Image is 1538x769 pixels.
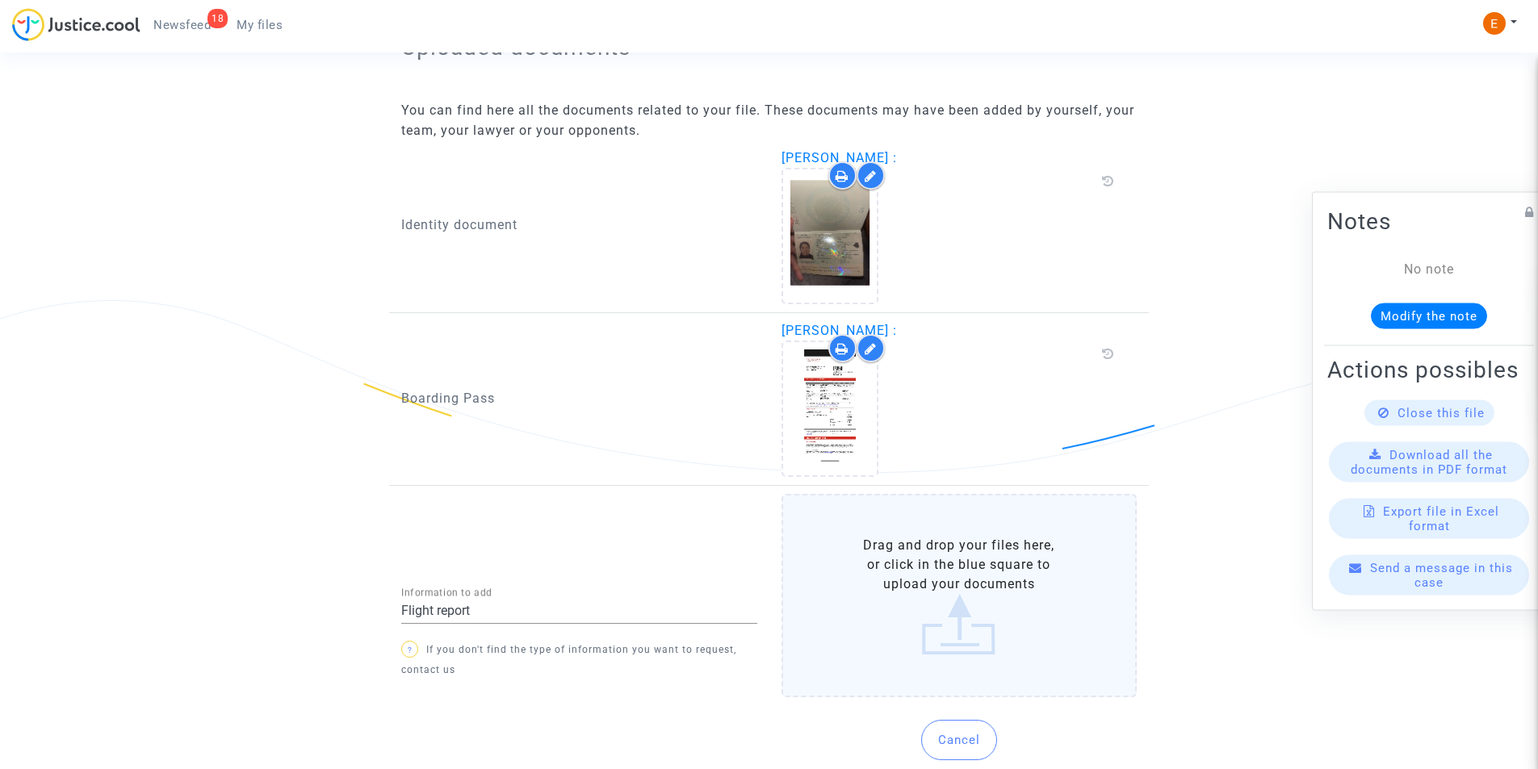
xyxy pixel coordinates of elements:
span: Close this file [1398,405,1485,420]
p: Boarding Pass [401,388,757,408]
span: [PERSON_NAME] : [782,150,897,165]
button: Cancel [921,720,997,760]
span: ? [408,646,413,654]
p: Identity document [401,215,757,235]
img: jc-logo.svg [12,8,140,41]
span: Export file in Excel format [1383,504,1499,533]
span: Send a message in this case [1370,560,1513,589]
div: 18 [207,9,228,28]
a: My files [224,13,295,37]
img: ACg8ocIeiFvHKe4dA5oeRFd_CiCnuxWUEc1A2wYhRJE3TTWt=s96-c [1483,12,1506,35]
a: 18Newsfeed [140,13,224,37]
div: No note [1352,259,1507,278]
p: If you don't find the type of information you want to request, contact us [401,640,757,680]
span: Download all the documents in PDF format [1351,447,1507,476]
span: You can find here all the documents related to your file. These documents may have been added by ... [401,102,1134,138]
h2: Actions possibles [1327,355,1531,383]
span: Newsfeed [153,18,211,32]
span: [PERSON_NAME] : [782,323,897,338]
button: Modify the note [1371,303,1487,328]
span: My files [237,18,283,32]
h2: Notes [1327,207,1531,235]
